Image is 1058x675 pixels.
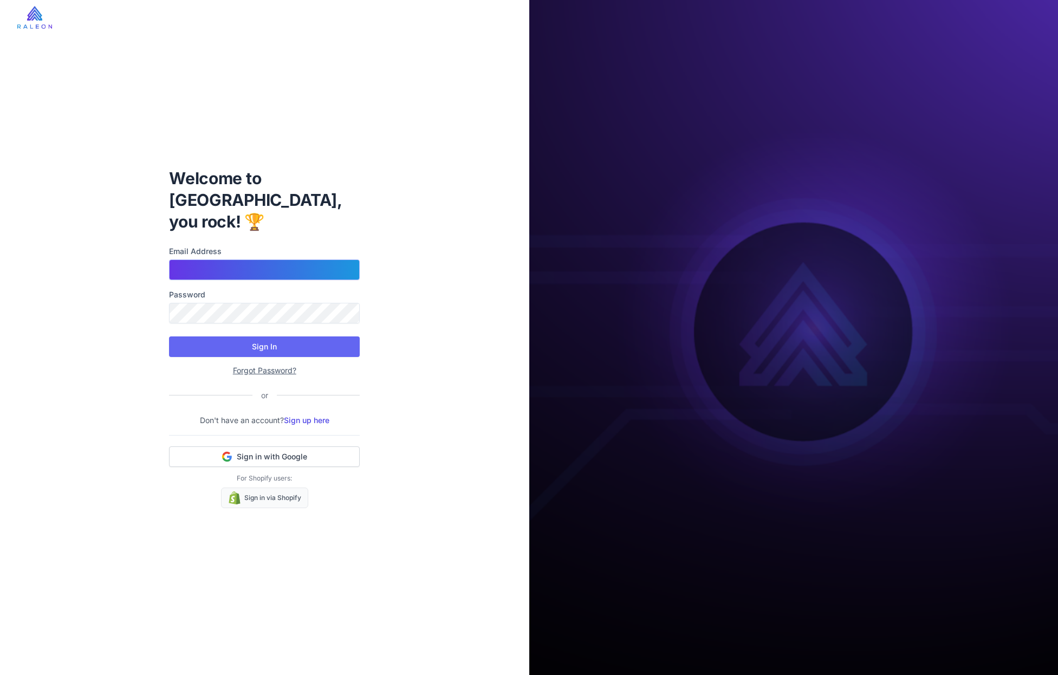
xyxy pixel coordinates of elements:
[169,245,360,257] label: Email Address
[252,390,277,401] div: or
[169,336,360,357] button: Sign In
[169,167,360,232] h1: Welcome to [GEOGRAPHIC_DATA], you rock! 🏆
[17,6,52,29] img: raleon-logo-whitebg.9aac0268.jpg
[237,451,307,462] span: Sign in with Google
[169,473,360,483] p: For Shopify users:
[169,414,360,426] p: Don't have an account?
[284,416,329,425] a: Sign up here
[221,488,308,508] a: Sign in via Shopify
[169,446,360,467] button: Sign in with Google
[233,366,296,375] a: Forgot Password?
[169,289,360,301] label: Password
